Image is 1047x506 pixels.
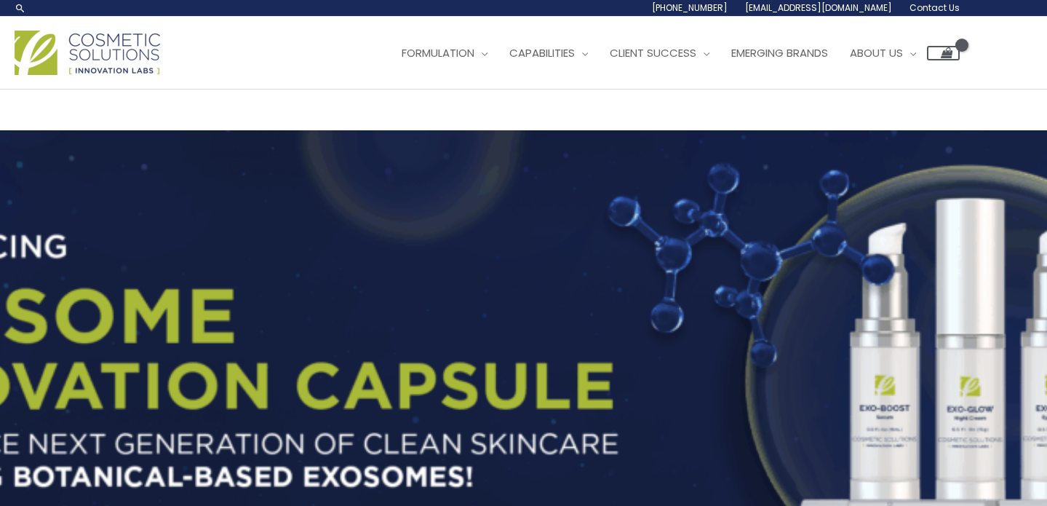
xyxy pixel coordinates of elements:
span: Client Success [610,45,696,60]
a: Search icon link [15,2,26,14]
a: View Shopping Cart, empty [927,46,960,60]
span: [PHONE_NUMBER] [652,1,728,14]
span: [EMAIL_ADDRESS][DOMAIN_NAME] [745,1,892,14]
span: Formulation [402,45,474,60]
nav: Site Navigation [380,31,960,75]
a: Emerging Brands [720,31,839,75]
span: About Us [850,45,903,60]
img: Cosmetic Solutions Logo [15,31,160,75]
span: Contact Us [909,1,960,14]
a: Capabilities [498,31,599,75]
a: Formulation [391,31,498,75]
span: Capabilities [509,45,575,60]
a: Client Success [599,31,720,75]
a: About Us [839,31,927,75]
span: Emerging Brands [731,45,828,60]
